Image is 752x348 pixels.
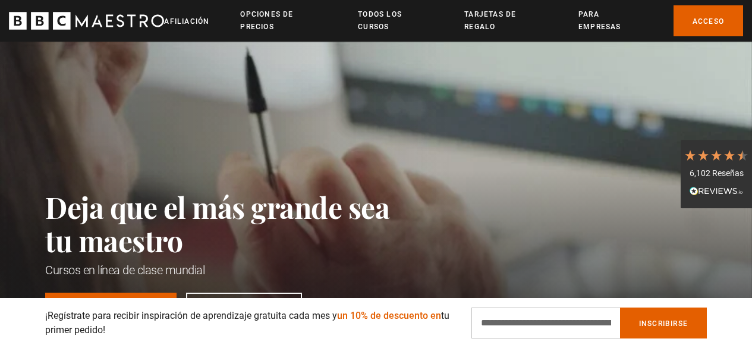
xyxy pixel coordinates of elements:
[464,8,548,33] a: Tarjetas de regalo
[164,15,209,27] a: Afiliación
[684,185,749,199] div: Leer todas las reseñas
[639,319,688,328] font: Inscribirse
[684,149,749,162] div: 4,7 estrellas
[578,8,643,33] a: Para empresas
[240,10,293,30] font: Opciones de precios
[620,308,707,338] button: Inscribirse
[45,188,389,259] font: Deja que el más grande sea tu maestro
[464,10,516,30] font: Tarjetas de regalo
[186,293,302,324] a: Descubra cursos
[681,140,752,209] div: 6,102 ReseñasLeer todas las reseñas
[45,293,177,324] a: Únete a BBC Maestro
[693,17,724,26] font: Acceso
[45,310,337,321] font: ¡Regístrate para recibir inspiración de aprendizaje gratuita cada mes y
[674,5,743,36] a: Acceso
[9,12,164,30] svg: Maestro de la BBC
[240,8,327,33] a: Opciones de precios
[690,187,743,195] img: OPINIONES.io
[358,8,433,33] a: Todos los cursos
[712,168,744,178] font: Reseñas
[337,310,441,321] font: un 10% de descuento en
[578,10,621,30] font: Para empresas
[690,168,710,178] font: 6,102
[164,17,209,26] font: Afiliación
[45,263,204,277] font: Cursos en línea de clase mundial
[358,10,402,30] font: Todos los cursos
[164,5,743,36] nav: Primario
